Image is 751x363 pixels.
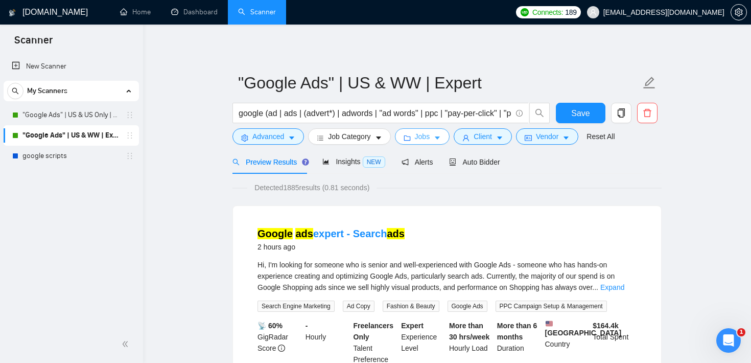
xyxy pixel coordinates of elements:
span: search [8,87,23,95]
span: Connects: [532,7,563,18]
span: NEW [363,156,385,168]
span: Save [571,107,590,120]
button: Save [556,103,605,123]
span: Ad Copy [343,301,374,312]
b: $ 164.4k [593,322,619,330]
li: New Scanner [4,56,139,77]
button: settingAdvancedcaret-down [232,128,304,145]
a: Google adsexpert - Searchads [257,228,405,239]
a: "Google Ads" | US & US Only | Expert [22,105,120,125]
span: Job Category [328,131,370,142]
span: Hi, I'm looking for someone who is senior and well-experienced with Google Ads - someone who has ... [257,261,615,291]
a: "Google Ads" | US & WW | Expert [22,125,120,146]
span: setting [241,134,248,142]
div: Hi, I'm looking for someone who is senior and well-experienced with Google Ads - someone who has ... [257,259,637,293]
span: robot [449,158,456,166]
span: holder [126,111,134,119]
img: logo [9,5,16,21]
a: Reset All [586,131,615,142]
a: searchScanner [238,8,276,16]
span: area-chart [322,158,330,165]
b: - [306,322,308,330]
span: Vendor [536,131,558,142]
span: holder [126,131,134,140]
button: idcardVendorcaret-down [516,128,578,145]
b: More than 30 hrs/week [449,322,489,341]
mark: ads [295,228,313,239]
span: Preview Results [232,158,306,166]
div: Tooltip anchor [301,157,310,167]
b: Freelancers Only [354,322,394,341]
span: Alerts [402,158,433,166]
span: caret-down [434,134,441,142]
a: New Scanner [12,56,131,77]
input: Search Freelance Jobs... [239,107,511,120]
button: search [529,103,550,123]
span: caret-down [375,134,382,142]
b: [GEOGRAPHIC_DATA] [545,320,622,337]
a: homeHome [120,8,151,16]
span: caret-down [496,134,503,142]
iframe: Intercom live chat [716,328,741,353]
span: Scanner [6,33,61,54]
span: ... [592,283,598,291]
span: caret-down [288,134,295,142]
span: Advanced [252,131,284,142]
span: search [530,108,549,118]
span: user [462,134,470,142]
span: PPC Campaign Setup & Management [496,301,607,312]
mark: Google [257,228,293,239]
img: upwork-logo.png [521,8,529,16]
mark: ads [387,228,404,239]
span: user [590,9,597,16]
button: setting [731,4,747,20]
button: barsJob Categorycaret-down [308,128,390,145]
span: folder [404,134,411,142]
a: dashboardDashboard [171,8,218,16]
a: Expand [600,283,624,291]
span: search [232,158,240,166]
b: Expert [401,322,424,330]
div: 2 hours ago [257,241,405,253]
button: folderJobscaret-down [395,128,450,145]
button: userClientcaret-down [454,128,512,145]
span: Auto Bidder [449,158,500,166]
b: 📡 60% [257,322,283,330]
span: delete [638,108,657,118]
span: idcard [525,134,532,142]
span: 189 [565,7,576,18]
li: My Scanners [4,81,139,166]
b: More than 6 months [497,322,537,341]
span: Fashion & Beauty [383,301,439,312]
span: Jobs [415,131,430,142]
span: Google Ads [448,301,487,312]
img: 🇺🇸 [546,320,553,327]
a: setting [731,8,747,16]
span: 1 [737,328,745,336]
span: info-circle [516,110,523,117]
span: info-circle [278,345,285,352]
button: search [7,83,24,99]
span: My Scanners [27,81,67,101]
button: copy [611,103,631,123]
span: caret-down [562,134,570,142]
span: Insights [322,157,385,166]
span: bars [317,134,324,142]
span: notification [402,158,409,166]
span: Detected 1885 results (0.81 seconds) [247,182,377,193]
span: double-left [122,339,132,349]
input: Scanner name... [238,70,641,96]
span: edit [643,76,656,89]
span: copy [612,108,631,118]
span: Client [474,131,492,142]
a: google scripts [22,146,120,166]
span: Search Engine Marketing [257,301,335,312]
button: delete [637,103,658,123]
span: holder [126,152,134,160]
